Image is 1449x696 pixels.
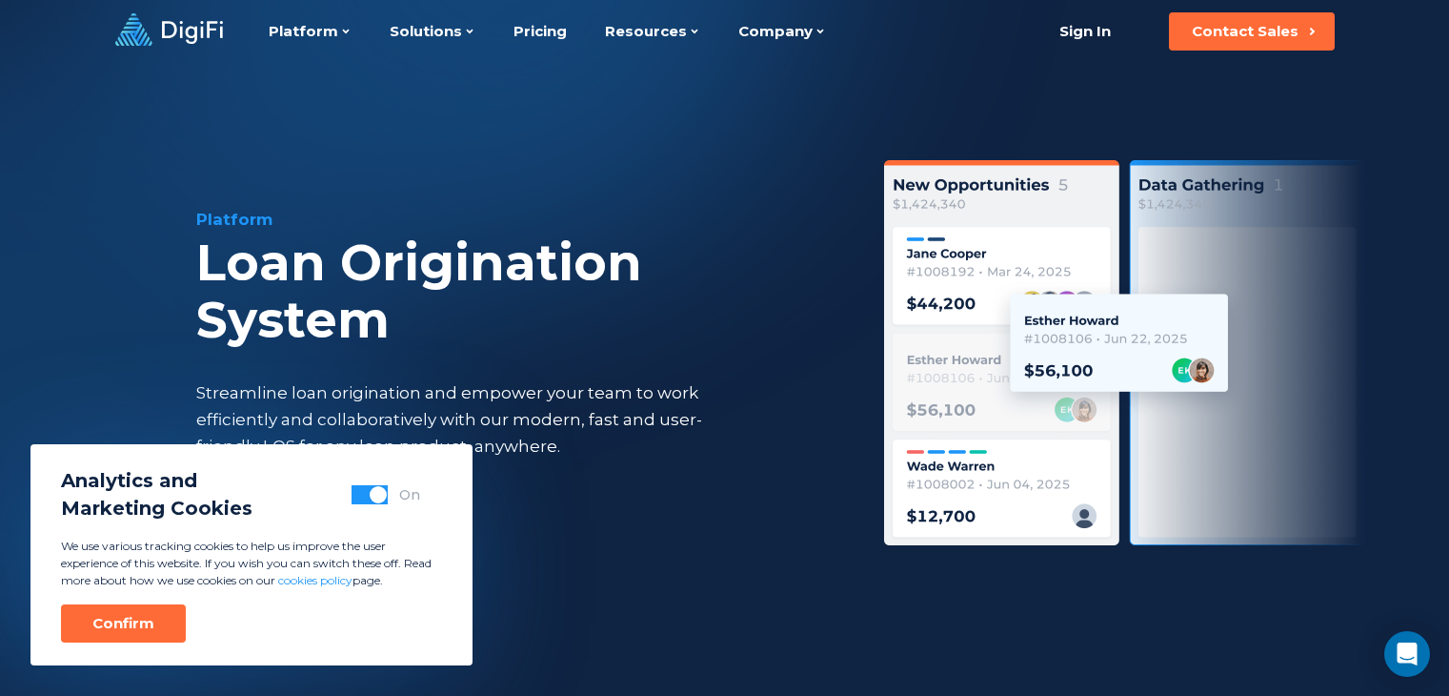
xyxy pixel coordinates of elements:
div: Contact Sales [1192,22,1298,41]
button: Contact Sales [1169,12,1335,51]
div: Confirm [92,614,154,633]
div: Streamline loan origination and empower your team to work efficiently and collaboratively with ou... [196,379,737,460]
a: Sign In [1036,12,1135,51]
div: Platform [196,208,836,231]
span: Analytics and [61,467,252,495]
span: Marketing Cookies [61,495,252,522]
a: cookies policy [278,573,352,587]
button: Confirm [61,604,186,643]
div: Open Intercom Messenger [1384,631,1430,677]
div: Loan Origination System [196,235,836,349]
div: On [399,485,420,504]
p: We use various tracking cookies to help us improve the user experience of this website. If you wi... [61,538,442,589]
